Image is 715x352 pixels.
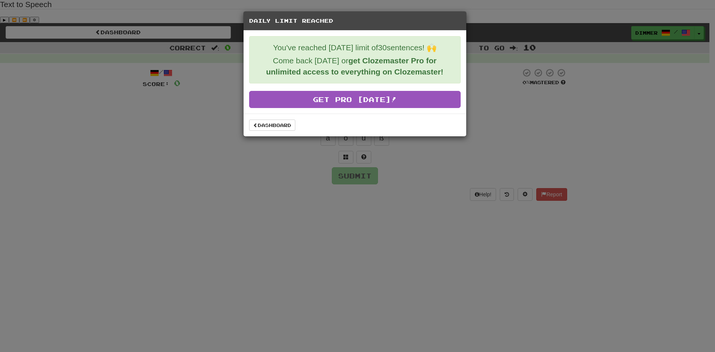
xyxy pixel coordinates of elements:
p: You've reached [DATE] limit of 30 sentences! 🙌 [255,42,455,53]
strong: get Clozemaster Pro for unlimited access to everything on Clozemaster! [266,56,443,76]
a: Get Pro [DATE]! [249,91,461,108]
h5: Daily Limit Reached [249,17,461,25]
a: Dashboard [249,120,295,131]
p: Come back [DATE] or [255,55,455,77]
